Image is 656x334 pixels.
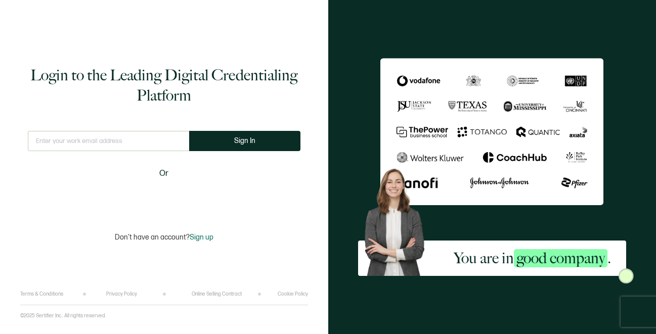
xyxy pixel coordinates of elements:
h2: You are in . [454,248,611,268]
h1: Login to the Leading Digital Credentialing Platform [28,65,300,106]
img: Sertifier Login - You are in <span class="strong-h">good company</span>. Hero [358,163,439,276]
img: Sertifier Login [619,268,634,283]
p: Don't have an account? [115,233,213,242]
iframe: Sign in with Google Button [101,186,227,209]
p: ©2025 Sertifier Inc.. All rights reserved. [20,313,106,319]
span: Or [159,167,168,180]
span: good company [514,249,607,267]
a: Online Selling Contract [192,291,242,297]
a: Cookie Policy [278,291,308,297]
button: Sign In [189,131,300,151]
a: Terms & Conditions [20,291,63,297]
span: Sign up [190,233,213,242]
img: Sertifier Login - You are in <span class="strong-h">good company</span>. [380,58,603,205]
span: Sign In [234,137,255,145]
input: Enter your work email address [28,131,189,151]
a: Privacy Policy [106,291,137,297]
